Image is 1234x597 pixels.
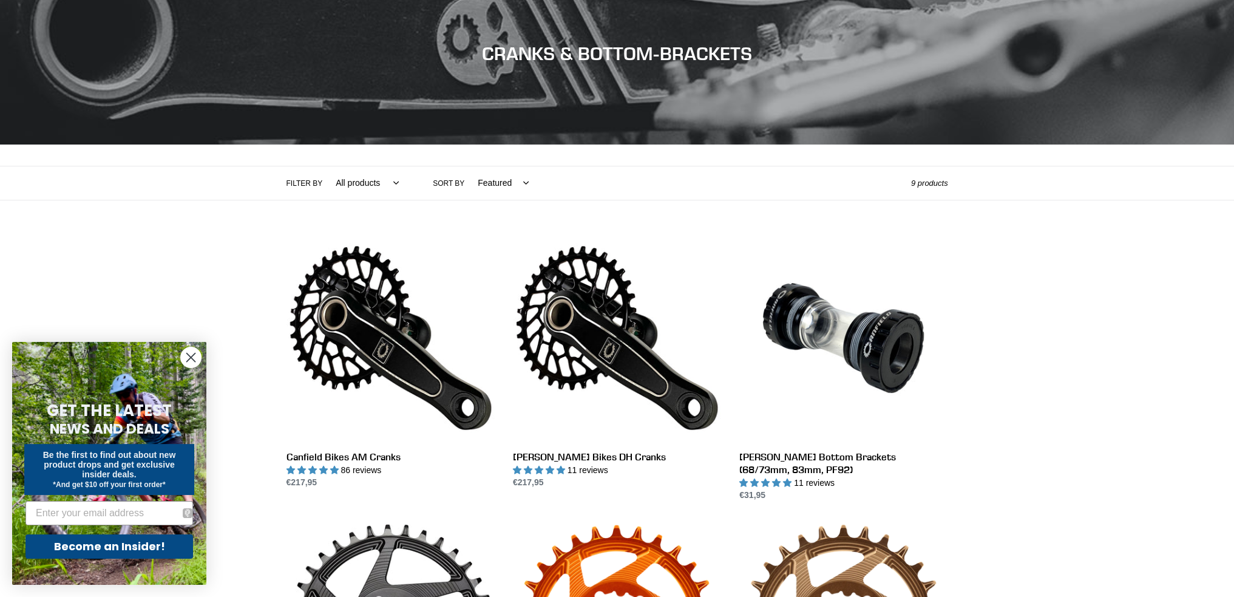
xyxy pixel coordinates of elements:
span: CRANKS & BOTTOM-BRACKETS [482,43,752,64]
span: NEWS AND DEALS [50,419,169,438]
label: Filter by [286,178,323,189]
button: Become an Insider! [25,534,193,559]
span: 9 products [911,179,948,188]
input: Enter your email address [25,501,193,525]
span: Be the first to find out about new product drops and get exclusive insider deals. [43,450,176,479]
label: Sort by [433,178,464,189]
span: *And get $10 off your first order* [53,480,165,489]
button: Close dialog [180,347,202,368]
span: GET THE LATEST [47,400,172,421]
